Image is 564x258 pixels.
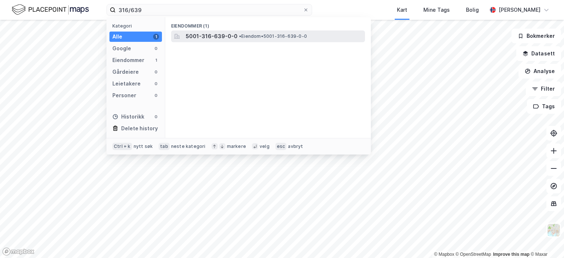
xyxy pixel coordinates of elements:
div: avbryt [288,143,303,149]
a: Mapbox homepage [2,247,35,256]
button: Analyse [518,64,561,79]
div: Kategori [112,23,162,29]
div: esc [275,143,287,150]
a: Improve this map [493,252,529,257]
div: 0 [153,46,159,51]
div: neste kategori [171,143,206,149]
iframe: Chat Widget [527,223,564,258]
button: Tags [527,99,561,114]
div: 0 [153,81,159,87]
a: Mapbox [434,252,454,257]
div: Personer [112,91,136,100]
div: Mine Tags [423,6,450,14]
div: Ctrl + k [112,143,132,150]
div: markere [227,143,246,149]
div: Historikk [112,112,144,121]
div: Bolig [466,6,479,14]
div: Delete history [121,124,158,133]
span: • [239,33,241,39]
div: 0 [153,69,159,75]
div: Eiendommer (1) [165,17,371,30]
div: Kart [397,6,407,14]
a: OpenStreetMap [456,252,491,257]
div: Google [112,44,131,53]
div: velg [260,143,270,149]
div: Alle [112,32,122,41]
span: 5001-316-639-0-0 [186,32,238,41]
div: 1 [153,57,159,63]
div: Leietakere [112,79,141,88]
img: logo.f888ab2527a4732fd821a326f86c7f29.svg [12,3,89,16]
div: Eiendommer [112,56,144,65]
div: 1 [153,34,159,40]
div: 0 [153,114,159,120]
span: Eiendom • 5001-316-639-0-0 [239,33,307,39]
div: 0 [153,92,159,98]
div: tab [159,143,170,150]
div: Gårdeiere [112,68,139,76]
button: Datasett [516,46,561,61]
input: Søk på adresse, matrikkel, gårdeiere, leietakere eller personer [116,4,303,15]
button: Filter [526,81,561,96]
button: Bokmerker [511,29,561,43]
div: nytt søk [134,143,153,149]
div: [PERSON_NAME] [499,6,540,14]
